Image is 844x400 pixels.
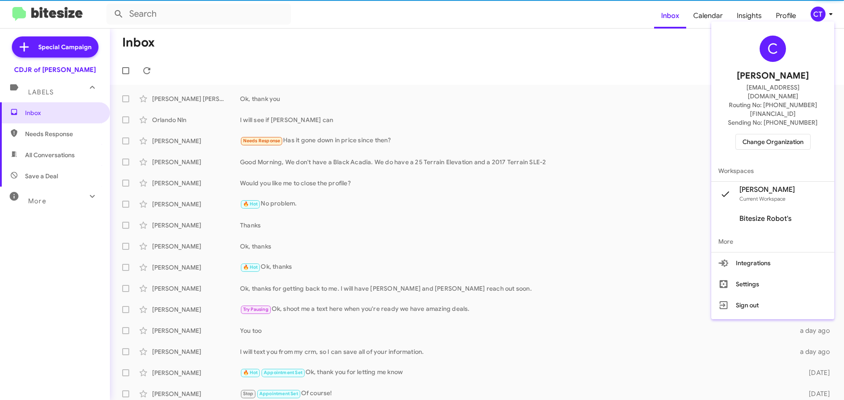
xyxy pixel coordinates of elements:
[722,83,824,101] span: [EMAIL_ADDRESS][DOMAIN_NAME]
[728,118,818,127] span: Sending No: [PHONE_NUMBER]
[711,295,834,316] button: Sign out
[742,134,804,149] span: Change Organization
[739,185,795,194] span: [PERSON_NAME]
[711,252,834,274] button: Integrations
[711,231,834,252] span: More
[735,134,811,150] button: Change Organization
[739,195,786,202] span: Current Workspace
[739,214,792,223] span: Bitesize Robot's
[711,160,834,181] span: Workspaces
[760,36,786,62] div: C
[711,274,834,295] button: Settings
[737,69,809,83] span: [PERSON_NAME]
[722,101,824,118] span: Routing No: [PHONE_NUMBER][FINANCIAL_ID]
